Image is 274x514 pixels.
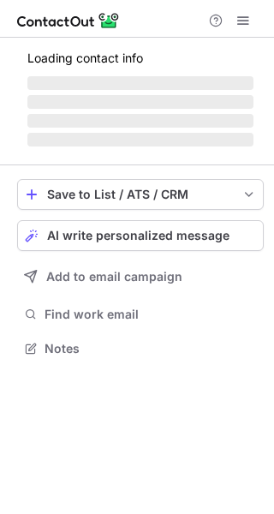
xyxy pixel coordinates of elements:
button: Notes [17,337,264,361]
div: Save to List / ATS / CRM [47,188,234,201]
span: ‌ [27,114,253,128]
span: AI write personalized message [47,229,229,242]
span: Notes [45,341,257,356]
span: ‌ [27,133,253,146]
img: ContactOut v5.3.10 [17,10,120,31]
span: ‌ [27,95,253,109]
span: Find work email [45,307,257,322]
button: Find work email [17,302,264,326]
span: ‌ [27,76,253,90]
button: AI write personalized message [17,220,264,251]
button: save-profile-one-click [17,179,264,210]
p: Loading contact info [27,51,253,65]
button: Add to email campaign [17,261,264,292]
span: Add to email campaign [46,270,182,284]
